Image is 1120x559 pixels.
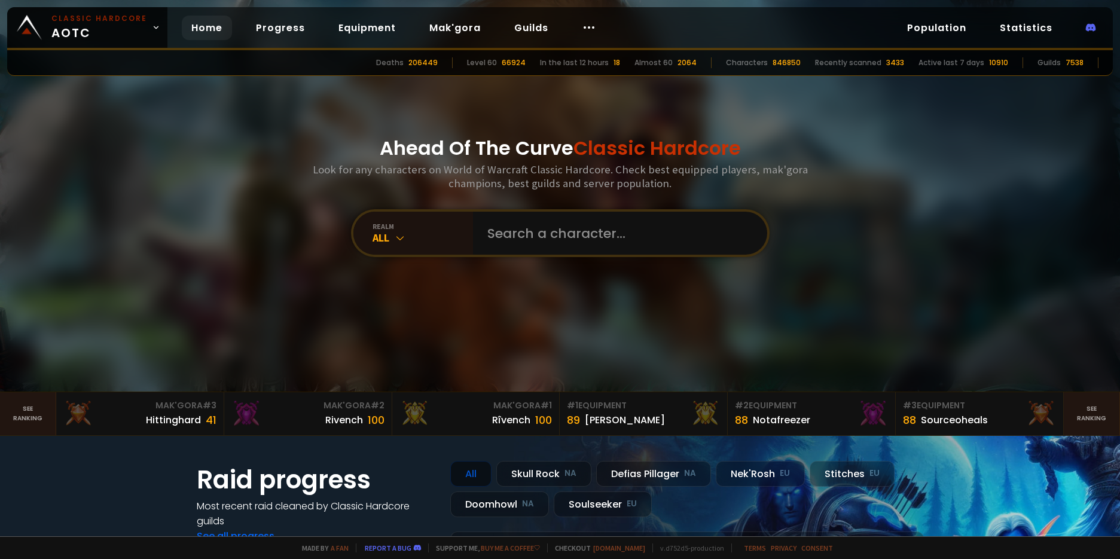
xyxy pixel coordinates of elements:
small: NA [522,498,534,510]
div: Skull Rock [496,461,591,487]
small: NA [684,468,696,479]
span: # 2 [371,399,384,411]
div: 88 [735,412,748,428]
span: # 3 [903,399,917,411]
a: Guilds [505,16,558,40]
div: 846850 [773,57,801,68]
small: NA [564,468,576,479]
span: v. d752d5 - production [652,543,724,552]
h4: Most recent raid cleaned by Classic Hardcore guilds [197,499,436,529]
a: Classic HardcoreAOTC [7,7,167,48]
small: EU [780,468,790,479]
a: [DOMAIN_NAME] [593,543,645,552]
div: Soulseeker [554,491,652,517]
h1: Ahead Of The Curve [380,134,741,163]
a: Statistics [990,16,1062,40]
div: 3433 [886,57,904,68]
a: Report a bug [365,543,411,552]
div: Rivench [325,413,363,427]
a: Population [898,16,976,40]
div: Guilds [1037,57,1061,68]
span: AOTC [51,13,147,42]
h1: Raid progress [197,461,436,499]
div: Equipment [567,399,720,412]
small: EU [627,498,637,510]
small: Classic Hardcore [51,13,147,24]
div: Mak'Gora [231,399,384,412]
span: Classic Hardcore [573,135,741,161]
a: #2Equipment88Notafreezer [728,392,896,435]
div: Doomhowl [450,491,549,517]
a: Buy me a coffee [481,543,540,552]
small: EU [869,468,880,479]
div: In the last 12 hours [540,57,609,68]
div: Almost 60 [634,57,673,68]
span: Checkout [547,543,645,552]
span: # 1 [567,399,578,411]
div: Sourceoheals [921,413,988,427]
a: Mak'Gora#3Hittinghard41 [56,392,224,435]
div: Level 60 [467,57,497,68]
a: See all progress [197,529,274,543]
div: 66924 [502,57,526,68]
div: Recently scanned [815,57,881,68]
div: 18 [614,57,620,68]
a: Privacy [771,543,796,552]
div: 7538 [1066,57,1084,68]
div: All [450,461,492,487]
a: Mak'Gora#2Rivench100 [224,392,392,435]
a: Home [182,16,232,40]
a: Equipment [329,16,405,40]
a: Mak'gora [420,16,490,40]
a: Seeranking [1064,392,1120,435]
div: 88 [903,412,916,428]
a: Terms [744,543,766,552]
span: # 1 [541,399,552,411]
span: # 2 [735,399,749,411]
div: Active last 7 days [918,57,984,68]
a: Progress [246,16,315,40]
a: Mak'Gora#1Rîvench100 [392,392,560,435]
div: [PERSON_NAME] [585,413,665,427]
div: Nek'Rosh [716,461,805,487]
div: Rîvench [492,413,530,427]
input: Search a character... [480,212,753,255]
div: Mak'Gora [63,399,216,412]
span: Made by [295,543,349,552]
div: 2064 [678,57,697,68]
div: 10910 [989,57,1008,68]
div: Deaths [376,57,404,68]
div: 41 [206,412,216,428]
div: 206449 [408,57,438,68]
a: a fan [331,543,349,552]
div: All [373,231,473,245]
div: Equipment [735,399,888,412]
div: Defias Pillager [596,461,711,487]
a: #1Equipment89[PERSON_NAME] [560,392,728,435]
div: Equipment [903,399,1056,412]
div: Stitches [810,461,895,487]
div: realm [373,222,473,231]
div: 89 [567,412,580,428]
div: 100 [535,412,552,428]
h3: Look for any characters on World of Warcraft Classic Hardcore. Check best equipped players, mak'g... [308,163,813,190]
div: Characters [726,57,768,68]
div: Mak'Gora [399,399,553,412]
span: # 3 [203,399,216,411]
span: Support me, [428,543,540,552]
div: Hittinghard [146,413,201,427]
div: Notafreezer [753,413,810,427]
a: Consent [801,543,833,552]
div: 100 [368,412,384,428]
a: #3Equipment88Sourceoheals [896,392,1064,435]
